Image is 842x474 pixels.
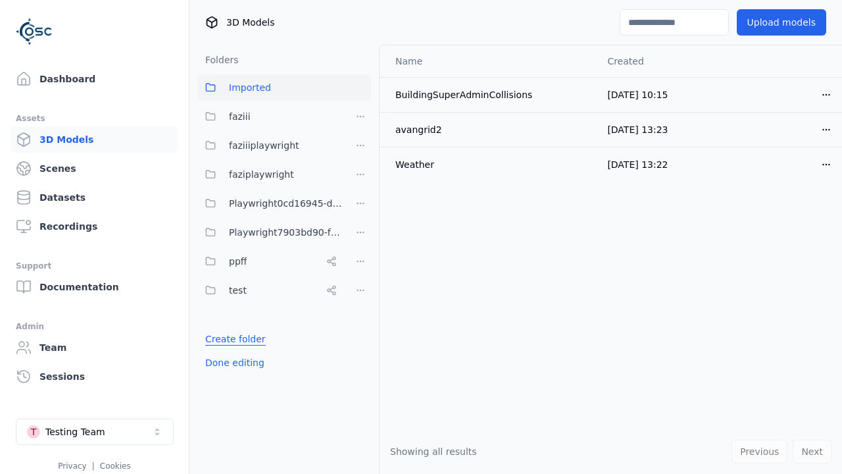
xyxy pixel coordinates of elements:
div: T [27,425,40,438]
div: Support [16,258,173,274]
span: | [92,461,95,471]
div: Weather [395,158,586,171]
div: Testing Team [45,425,105,438]
button: test [197,277,342,303]
button: Playwright0cd16945-d24c-45f9-a8ba-c74193e3fd84 [197,190,342,217]
span: faziplaywright [229,167,294,182]
a: Datasets [11,184,178,211]
span: test [229,282,247,298]
a: Privacy [58,461,86,471]
button: Imported [197,74,371,101]
button: faziii [197,103,342,130]
button: Playwright7903bd90-f1ee-40e5-8689-7a943bbd43ef [197,219,342,246]
div: Admin [16,319,173,334]
span: Showing all results [390,446,477,457]
div: Assets [16,111,173,126]
span: Playwright0cd16945-d24c-45f9-a8ba-c74193e3fd84 [229,196,342,211]
a: Create folder [205,332,266,346]
div: avangrid2 [395,123,586,136]
a: Recordings [11,213,178,240]
button: Select a workspace [16,419,174,445]
div: BuildingSuperAdminCollisions [395,88,586,101]
th: Created [597,45,720,77]
th: Name [380,45,597,77]
a: Dashboard [11,66,178,92]
a: Sessions [11,363,178,390]
span: [DATE] 13:22 [607,159,668,170]
button: faziiiplaywright [197,132,342,159]
a: 3D Models [11,126,178,153]
button: faziplaywright [197,161,342,188]
span: Playwright7903bd90-f1ee-40e5-8689-7a943bbd43ef [229,224,342,240]
span: [DATE] 10:15 [607,90,668,100]
button: Create folder [197,327,274,351]
a: Team [11,334,178,361]
span: [DATE] 13:23 [607,124,668,135]
span: Imported [229,80,271,95]
span: ppff [229,253,247,269]
a: Scenes [11,155,178,182]
a: Documentation [11,274,178,300]
img: Logo [16,13,53,50]
button: ppff [197,248,342,275]
span: faziiiplaywright [229,138,299,153]
a: Cookies [100,461,131,471]
span: faziii [229,109,251,124]
span: 3D Models [226,16,274,29]
button: Upload models [737,9,826,36]
h3: Folders [197,53,239,66]
button: Done editing [197,351,272,375]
